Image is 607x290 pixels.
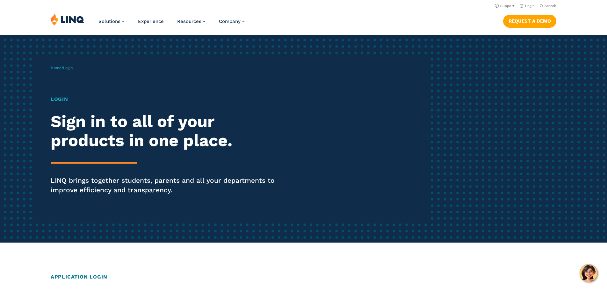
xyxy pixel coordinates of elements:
a: Home [51,66,61,70]
nav: Button Navigation [503,13,556,27]
span: Company [219,18,241,24]
h2: Sign in to all of your products in one place. [51,112,285,150]
a: Resources [177,18,206,24]
img: LINQ | K‑12 Software [51,13,84,25]
a: Login [520,4,535,8]
span: Search [545,4,556,8]
span: Solutions [98,18,120,24]
a: Support [495,4,515,8]
span: Resources [177,18,201,24]
button: Hello, have a question? Let’s chat. [580,264,597,282]
a: Experience [138,18,164,24]
a: Solutions [98,18,125,24]
a: Request a Demo [503,15,556,27]
span: Login [63,66,73,70]
button: Open Search Bar [540,4,556,8]
span: / [51,66,73,70]
h2: Application Login [51,273,556,281]
nav: Primary Navigation [98,13,245,34]
h1: Login [51,95,285,103]
a: Company [219,18,245,24]
p: LINQ brings together students, parents and all your departments to improve efficiency and transpa... [51,176,285,195]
